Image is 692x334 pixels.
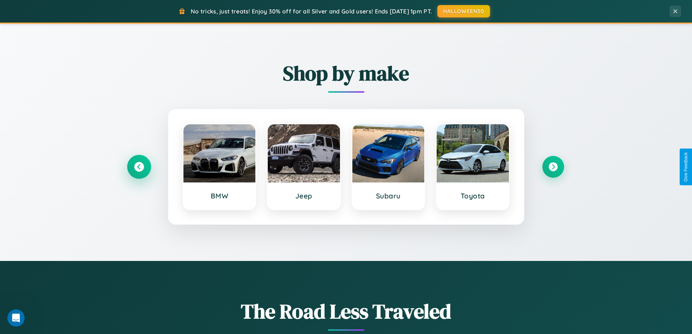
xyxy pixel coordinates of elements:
[683,152,688,182] div: Give Feedback
[444,192,502,200] h3: Toyota
[191,8,432,15] span: No tricks, just treats! Enjoy 30% off for all Silver and Gold users! Ends [DATE] 1pm PT.
[128,297,564,325] h1: The Road Less Traveled
[437,5,490,17] button: HALLOWEEN30
[128,59,564,87] h2: Shop by make
[360,192,417,200] h3: Subaru
[191,192,248,200] h3: BMW
[275,192,333,200] h3: Jeep
[7,309,25,327] iframe: Intercom live chat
